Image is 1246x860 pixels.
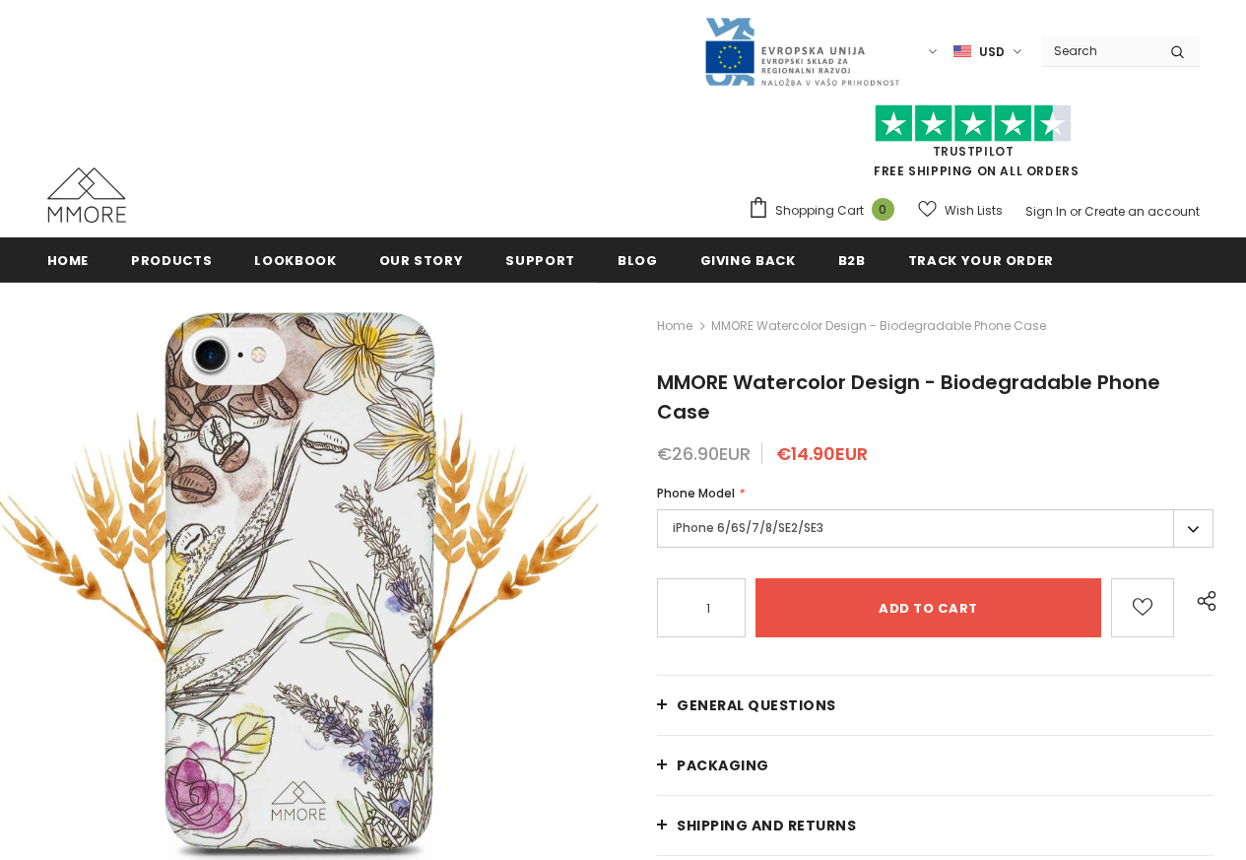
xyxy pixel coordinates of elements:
span: Giving back [700,251,796,270]
a: Javni Razpis [703,42,900,59]
span: Shopping Cart [775,201,864,221]
input: Add to cart [755,578,1101,637]
span: MMORE Watercolor Design - Biodegradable Phone Case [657,368,1160,426]
a: Track your order [908,237,1054,282]
span: Phone Model [657,485,735,501]
span: PACKAGING [677,756,769,775]
a: Home [657,314,692,338]
img: MMORE Cases [47,167,126,223]
span: FREE SHIPPING ON ALL ORDERS [748,113,1200,179]
a: Trustpilot [933,143,1015,160]
span: Home [47,251,90,270]
a: Sign In [1025,203,1067,220]
span: or [1070,203,1082,220]
a: Blog [618,237,658,282]
img: Trust Pilot Stars [875,104,1072,143]
a: Lookbook [254,237,336,282]
img: USD [953,43,971,60]
a: Products [131,237,212,282]
span: B2B [838,251,866,270]
a: Our Story [379,237,464,282]
label: iPhone 6/6S/7/8/SE2/SE3 [657,509,1213,548]
a: Shopping Cart 0 [748,196,904,226]
span: Shipping and returns [677,816,856,835]
span: 0 [872,198,894,221]
img: Javni Razpis [703,16,900,88]
span: General Questions [677,695,836,715]
a: Wish Lists [918,193,1003,228]
span: Products [131,251,212,270]
span: Blog [618,251,658,270]
span: Track your order [908,251,1054,270]
span: USD [979,42,1005,62]
a: support [505,237,575,282]
span: €14.90EUR [776,441,868,466]
a: PACKAGING [657,736,1213,795]
a: Create an account [1084,203,1200,220]
span: Wish Lists [945,201,1003,221]
a: B2B [838,237,866,282]
input: Search Site [1042,36,1155,65]
span: MMORE Watercolor Design - Biodegradable Phone Case [711,314,1046,338]
span: Lookbook [254,251,336,270]
a: General Questions [657,676,1213,735]
a: Giving back [700,237,796,282]
span: support [505,251,575,270]
span: €26.90EUR [657,441,751,466]
span: Our Story [379,251,464,270]
a: Shipping and returns [657,796,1213,855]
a: Home [47,237,90,282]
